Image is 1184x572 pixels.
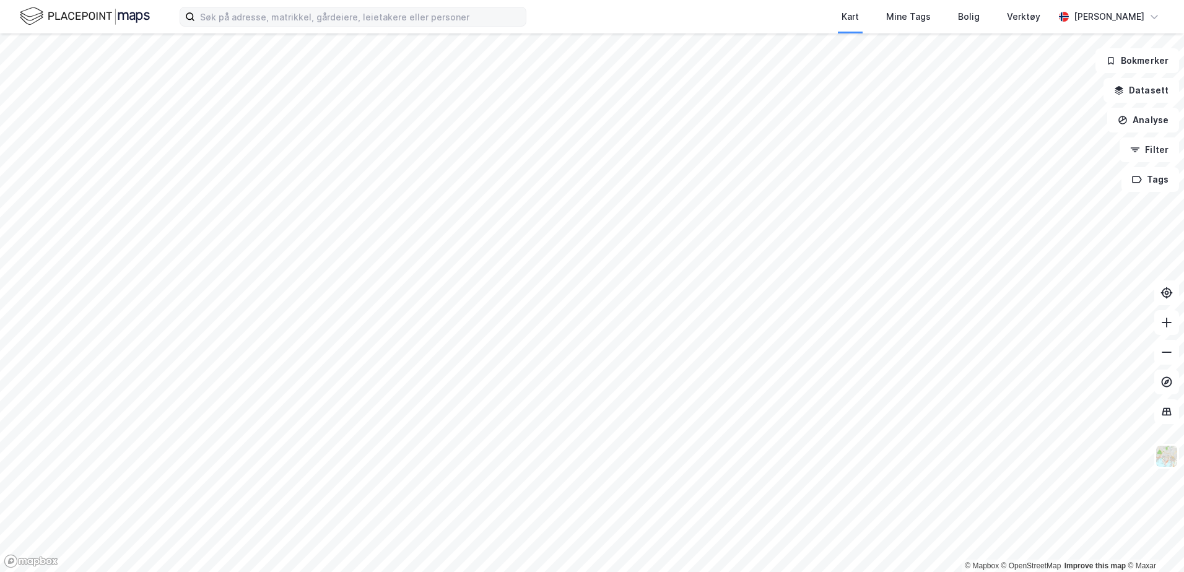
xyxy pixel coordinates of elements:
[20,6,150,27] img: logo.f888ab2527a4732fd821a326f86c7f29.svg
[195,7,526,26] input: Søk på adresse, matrikkel, gårdeiere, leietakere eller personer
[958,9,980,24] div: Bolig
[1122,513,1184,572] iframe: Chat Widget
[842,9,859,24] div: Kart
[1122,513,1184,572] div: Kontrollprogram for chat
[1074,9,1144,24] div: [PERSON_NAME]
[886,9,931,24] div: Mine Tags
[1007,9,1040,24] div: Verktøy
